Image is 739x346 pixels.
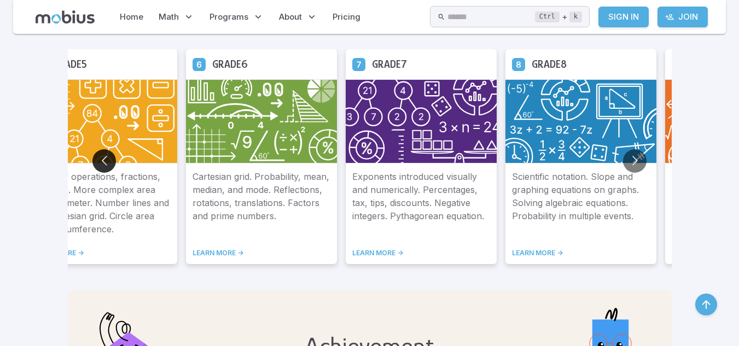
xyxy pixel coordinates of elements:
[657,7,708,27] a: Join
[53,56,87,73] h5: Grade 5
[186,79,337,163] img: Grade 6
[623,149,647,173] button: Go to next slide
[346,79,497,163] img: Grade 7
[512,170,650,236] p: Scientific notation. Slope and graphing equations on graphs. Solving algebraic equations. Probabi...
[193,249,330,257] a: LEARN MORE ->
[33,249,171,257] a: LEARN MORE ->
[279,11,302,23] span: About
[535,10,582,24] div: +
[598,7,649,27] a: Sign In
[193,57,206,71] a: Grade 6
[569,11,582,22] kbd: k
[193,170,330,236] p: Cartesian grid. Probability, mean, median, and mode. Reflections, rotations, translations. Factor...
[33,170,171,236] p: Order of operations, fractions, decimals. More complex area and perimeter. Number lines and the c...
[352,57,365,71] a: Grade 7
[512,249,650,257] a: LEARN MORE ->
[505,79,656,163] img: Grade 8
[92,149,116,173] button: Go to previous slide
[117,4,147,30] a: Home
[26,79,177,163] img: Grade 5
[512,57,525,71] a: Grade 8
[352,249,490,257] a: LEARN MORE ->
[212,56,248,73] h5: Grade 6
[329,4,364,30] a: Pricing
[535,11,560,22] kbd: Ctrl
[352,170,490,236] p: Exponents introduced visually and numerically. Percentages, tax, tips, discounts. Negative intege...
[532,56,567,73] h5: Grade 8
[159,11,179,23] span: Math
[372,56,407,73] h5: Grade 7
[210,11,248,23] span: Programs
